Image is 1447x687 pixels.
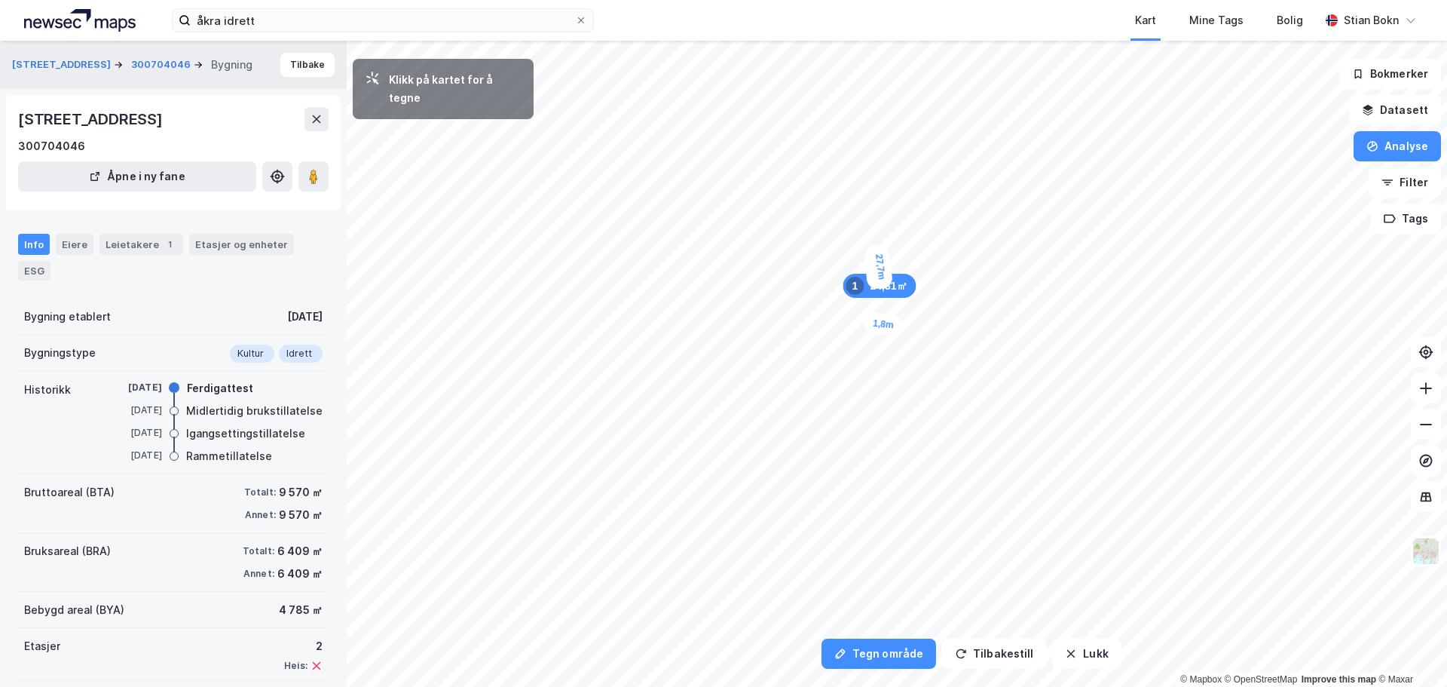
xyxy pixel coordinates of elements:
input: Søk på adresse, matrikkel, gårdeiere, leietakere eller personer [191,9,575,32]
button: 300704046 [131,57,194,72]
div: Etasjer [24,637,60,655]
div: Bruksareal (BRA) [24,542,111,560]
button: [STREET_ADDRESS] [12,57,114,72]
button: Bokmerker [1339,59,1441,89]
div: Bygningstype [24,344,96,362]
div: Annet: [245,509,276,521]
div: Rammetillatelse [186,447,272,465]
div: Igangsettingstillatelse [186,425,305,443]
div: 2 [284,637,323,655]
a: Improve this map [1302,674,1376,685]
div: 9 570 ㎡ [279,506,323,524]
div: Totalt: [243,545,274,557]
div: Heis: [284,660,307,672]
a: OpenStreetMap [1225,674,1298,685]
div: [DATE] [102,449,162,462]
div: Midlertidig brukstillatelse [186,402,323,420]
button: Analyse [1354,131,1441,161]
div: Map marker [843,274,916,298]
div: [STREET_ADDRESS] [18,107,166,131]
div: Kart [1135,11,1156,29]
div: Annet: [243,568,274,580]
div: Eiere [56,234,93,255]
div: Klikk på kartet for å tegne [389,71,522,107]
div: Map marker [864,244,888,290]
div: Info [18,234,50,255]
button: Tegn område [821,639,936,669]
div: Mine Tags [1189,11,1244,29]
div: ESG [18,261,50,281]
div: Historikk [24,381,71,399]
div: 1 [162,237,177,252]
div: Stian Bokn [1344,11,1399,29]
button: Filter [1369,167,1441,198]
div: Bruttoareal (BTA) [24,483,115,501]
div: [DATE] [102,426,162,440]
div: Bebygd areal (BYA) [24,601,124,619]
div: Etasjer og enheter [195,238,288,251]
div: Bygning [211,56,252,74]
button: Åpne i ny fane [18,161,256,192]
div: Map marker [867,244,894,290]
div: [DATE] [102,381,162,394]
div: Bygning etablert [24,308,111,326]
div: 6 409 ㎡ [277,565,323,583]
img: logo.a4113a55bc3d86da70a041830d287a7e.svg [24,9,136,32]
button: Datasett [1349,95,1441,125]
button: Tags [1371,204,1441,234]
div: Ferdigattest [187,379,253,397]
div: 300704046 [18,137,85,155]
button: Tilbakestill [942,639,1046,669]
button: Tilbake [280,53,335,77]
img: Z [1412,537,1440,566]
div: Map marker [863,312,904,337]
div: Totalt: [244,486,276,498]
div: 4 785 ㎡ [279,601,323,619]
div: 6 409 ㎡ [277,542,323,560]
button: Lukk [1052,639,1121,669]
div: Bolig [1277,11,1303,29]
div: Kontrollprogram for chat [1372,615,1447,687]
div: 9 570 ㎡ [279,483,323,501]
div: 1 [846,277,864,295]
iframe: Chat Widget [1372,615,1447,687]
a: Mapbox [1180,674,1222,685]
div: [DATE] [287,308,323,326]
div: Leietakere [99,234,183,255]
div: [DATE] [102,403,162,417]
